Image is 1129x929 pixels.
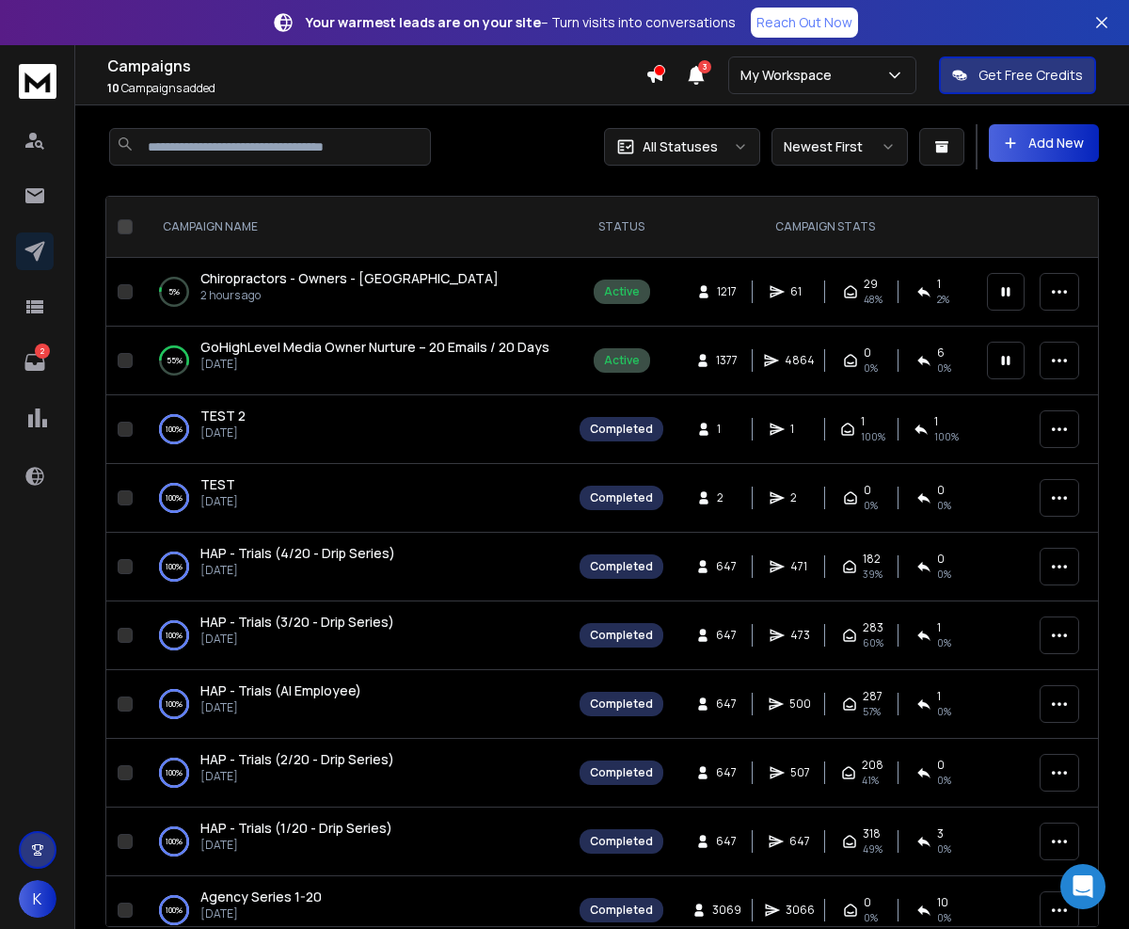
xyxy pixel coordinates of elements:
[790,490,809,505] span: 2
[166,763,183,782] p: 100 %
[200,407,246,424] span: TEST 2
[740,66,839,85] p: My Workspace
[200,269,499,287] span: Chiropractors - Owners - [GEOGRAPHIC_DATA]
[200,544,395,563] a: HAP - Trials (4/20 - Drip Series)
[934,429,959,444] span: 100 %
[864,910,878,925] span: 0%
[166,420,183,439] p: 100 %
[140,808,568,876] td: 100%HAP - Trials (1/20 - Drip Series)[DATE]
[790,284,809,299] span: 61
[863,841,883,857] span: 49 %
[200,475,235,493] span: TEST
[789,834,810,849] span: 647
[863,704,881,719] span: 57 %
[107,81,645,96] p: Campaigns added
[200,888,322,905] span: Agency Series 1-20
[590,834,653,849] div: Completed
[19,64,56,99] img: logo
[717,490,736,505] span: 2
[200,819,392,837] span: HAP - Trials (1/20 - Drip Series)
[786,903,815,918] span: 3066
[200,563,395,578] p: [DATE]
[166,832,183,851] p: 100 %
[863,689,883,704] span: 287
[140,601,568,670] td: 100%HAP - Trials (3/20 - Drip Series)[DATE]
[937,552,945,567] span: 0
[140,258,568,327] td: 5%Chiropractors - Owners - [GEOGRAPHIC_DATA]2 hours ago
[200,769,394,784] p: [DATE]
[937,826,944,841] span: 3
[166,489,183,507] p: 100 %
[200,750,394,769] a: HAP - Trials (2/20 - Drip Series)
[200,475,235,494] a: TEST
[864,277,878,292] span: 29
[937,758,945,773] span: 0
[698,60,711,73] span: 3
[864,895,871,910] span: 0
[140,464,568,533] td: 100%TEST[DATE]
[166,557,183,576] p: 100 %
[790,422,809,437] span: 1
[140,739,568,808] td: 100%HAP - Trials (2/20 - Drip Series)[DATE]
[590,422,653,437] div: Completed
[862,758,883,773] span: 208
[1060,864,1105,909] div: Open Intercom Messenger
[716,834,737,849] span: 647
[937,483,945,498] span: 0
[716,628,737,643] span: 647
[200,700,361,715] p: [DATE]
[861,429,885,444] span: 100 %
[643,137,718,156] p: All Statuses
[864,483,871,498] span: 0
[937,773,951,788] span: 0 %
[716,765,737,780] span: 647
[937,360,951,376] span: 0 %
[978,66,1083,85] p: Get Free Credits
[939,56,1096,94] button: Get Free Credits
[140,670,568,739] td: 100%HAP - Trials (AI Employee)[DATE]
[590,903,653,918] div: Completed
[140,395,568,464] td: 100%TEST 2[DATE]
[200,494,238,509] p: [DATE]
[863,552,881,567] span: 182
[937,910,951,925] span: 0 %
[590,697,653,712] div: Completed
[789,697,811,712] span: 500
[934,414,938,429] span: 1
[200,681,361,699] span: HAP - Trials (AI Employee)
[864,498,878,513] span: 0 %
[16,344,54,381] a: 2
[166,695,183,713] p: 100 %
[140,533,568,601] td: 100%HAP - Trials (4/20 - Drip Series)[DATE]
[200,613,394,632] a: HAP - Trials (3/20 - Drip Series)
[107,80,119,96] span: 10
[937,498,951,513] span: 0 %
[200,288,499,303] p: 2 hours ago
[863,635,883,650] span: 60 %
[306,13,736,32] p: – Turn visits into conversations
[989,124,1099,162] button: Add New
[200,269,499,288] a: Chiropractors - Owners - [GEOGRAPHIC_DATA]
[863,567,883,582] span: 39 %
[790,628,810,643] span: 473
[200,838,392,853] p: [DATE]
[200,613,394,631] span: HAP - Trials (3/20 - Drip Series)
[200,357,549,372] p: [DATE]
[200,407,246,425] a: TEST 2
[200,906,322,921] p: [DATE]
[937,635,951,650] span: 0 %
[863,826,881,841] span: 318
[140,327,568,395] td: 55%GoHighLevel Media Owner Nurture – 20 Emails / 20 Days[DATE]
[937,567,951,582] span: 0 %
[590,628,653,643] div: Completed
[937,620,941,635] span: 1
[19,880,56,918] button: K
[604,353,640,368] div: Active
[200,632,394,647] p: [DATE]
[937,704,951,719] span: 0 %
[200,888,322,906] a: Agency Series 1-20
[167,351,183,370] p: 55 %
[861,414,865,429] span: 1
[751,8,858,38] a: Reach Out Now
